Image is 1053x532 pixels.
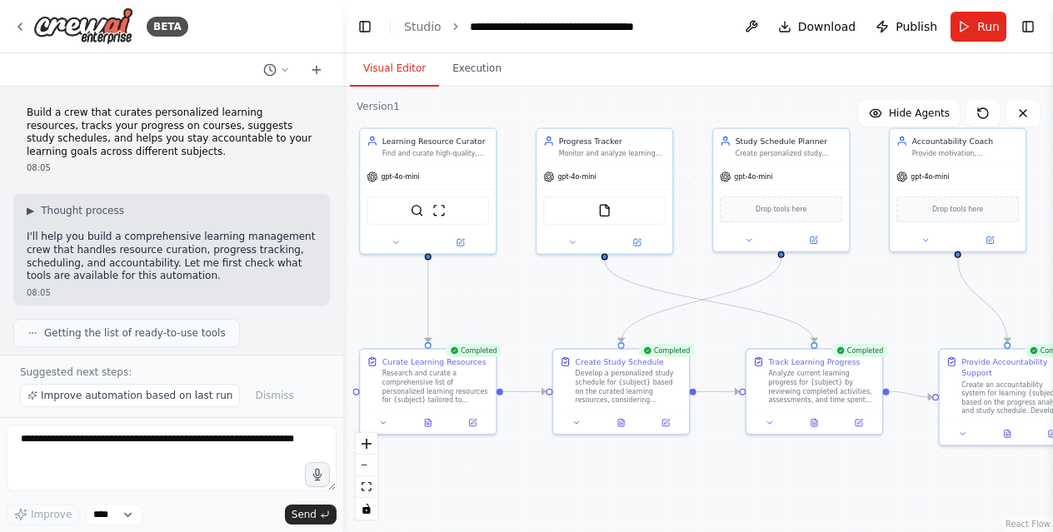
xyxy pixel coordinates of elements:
button: Open in side panel [782,234,845,247]
span: Drop tools here [932,204,983,215]
span: Getting the list of ready-to-use tools [44,326,226,340]
div: Accountability Coach [912,136,1019,147]
div: Provide motivation, accountability, and support for learning {subject}. Check progress against go... [912,149,1019,158]
span: ▶ [27,204,34,217]
button: zoom in [356,433,377,455]
div: CompletedTrack Learning ProgressAnalyze current learning progress for {subject} by reviewing comp... [746,348,884,435]
span: gpt-4o-mini [381,172,419,181]
span: Hide Agents [889,107,950,120]
button: fit view [356,476,377,498]
a: Studio [404,20,442,33]
p: I'll help you build a comprehensive learning management crew that handles resource curation, prog... [27,231,317,282]
span: Publish [896,18,937,35]
div: Curate Learning Resources [382,356,487,367]
div: CompletedCurate Learning ResourcesResearch and curate a comprehensive list of personalized learni... [359,348,497,435]
g: Edge from ea50687c-1775-4d79-8fa5-4e69db5d7c53 to 7c12fb61-821d-4381-b936-8731f64f85e5 [696,386,740,397]
div: Find and curate high-quality, personalized learning resources for {subject} based on {learning_st... [382,149,489,158]
div: Learning Resource Curator [382,136,489,147]
button: Open in side panel [840,416,877,430]
button: Improve [7,504,79,525]
div: Progress Tracker [559,136,666,147]
button: Send [285,505,337,525]
button: Open in side panel [453,416,491,430]
button: View output [405,416,452,430]
button: Execution [439,52,515,87]
button: Open in side panel [959,234,1021,247]
img: ScrapeWebsiteTool [432,204,446,217]
div: Progress TrackerMonitor and analyze learning progress for {subject}, track completion rates, iden... [536,127,674,254]
span: gpt-4o-mini [734,172,772,181]
div: Analyze current learning progress for {subject} by reviewing completed activities, assessments, a... [768,370,875,405]
div: Completed [831,344,887,357]
button: View output [984,427,1031,440]
button: Run [951,12,1006,42]
div: Completed [446,344,502,357]
div: 08:05 [27,286,317,299]
nav: breadcrumb [404,18,634,35]
button: Switch to previous chat [257,60,297,80]
button: Improve automation based on last run [20,384,240,407]
g: Edge from 5750168c-71a5-46b6-bb6a-087eced14373 to 7c12fb61-821d-4381-b936-8731f64f85e5 [599,260,820,342]
span: Dismiss [255,389,293,402]
span: Send [292,508,317,521]
span: Download [798,18,856,35]
g: Edge from 7c12fb61-821d-4381-b936-8731f64f85e5 to ed7e5d81-3a01-4940-8b44-c6f00396a912 [889,386,932,403]
button: Hide Agents [859,100,960,127]
button: Publish [869,12,944,42]
div: Study Schedule PlannerCreate personalized study schedules for {subject} based on {available_time}... [712,127,851,252]
div: BETA [147,17,188,37]
button: Visual Editor [350,52,439,87]
span: Run [977,18,1000,35]
span: gpt-4o-mini [557,172,596,181]
div: Completed [638,344,694,357]
div: Develop a personalized study schedule for {subject} based on the curated learning resources, cons... [576,370,682,405]
span: Improve [31,508,72,521]
button: zoom out [356,455,377,476]
div: Version 1 [357,100,400,113]
span: Drop tools here [756,204,806,215]
g: Edge from 661e5b38-d4aa-41af-ab85-cdbe3395e8a1 to c215aadf-6d5f-4517-86b1-261b95c30b5f [422,260,433,342]
div: Track Learning Progress [768,356,860,367]
div: Create Study Schedule [576,356,664,367]
img: Logo [33,7,133,45]
button: ▶Thought process [27,204,124,217]
div: Learning Resource CuratorFind and curate high-quality, personalized learning resources for {subje... [359,127,497,254]
img: FileReadTool [598,204,611,217]
button: Start a new chat [303,60,330,80]
button: Click to speak your automation idea [305,462,330,487]
div: Create personalized study schedules for {subject} based on {available_time}, {learning_goals}, an... [736,149,842,158]
div: React Flow controls [356,433,377,520]
img: SerperDevTool [411,204,424,217]
a: React Flow attribution [1006,520,1051,529]
span: Thought process [41,204,124,217]
div: Monitor and analyze learning progress for {subject}, track completion rates, identify knowledge g... [559,149,666,158]
button: Dismiss [247,384,302,407]
g: Edge from 121aa94a-0e29-4cac-81a3-60a29c1d4c40 to ed7e5d81-3a01-4940-8b44-c6f00396a912 [952,258,1013,342]
button: toggle interactivity [356,498,377,520]
p: Suggested next steps: [20,365,323,379]
g: Edge from cbda175e-309e-45eb-8e73-1d68d8b43a75 to ea50687c-1775-4d79-8fa5-4e69db5d7c53 [616,258,786,342]
span: gpt-4o-mini [911,172,949,181]
button: Open in side panel [606,236,668,249]
p: Build a crew that curates personalized learning resources, tracks your progress on courses, sugge... [27,107,317,158]
div: Study Schedule Planner [736,136,842,147]
button: Hide left sidebar [353,15,377,38]
div: CompletedCreate Study ScheduleDevelop a personalized study schedule for {subject} based on the cu... [552,348,691,435]
button: View output [791,416,837,430]
button: Open in side panel [429,236,492,249]
div: 08:05 [27,162,317,174]
button: Show right sidebar [1016,15,1040,38]
button: Open in side panel [646,416,684,430]
button: Download [771,12,863,42]
div: Accountability CoachProvide motivation, accountability, and support for learning {subject}. Check... [889,127,1027,252]
button: View output [598,416,645,430]
g: Edge from c215aadf-6d5f-4517-86b1-261b95c30b5f to ea50687c-1775-4d79-8fa5-4e69db5d7c53 [503,386,546,397]
div: Research and curate a comprehensive list of personalized learning resources for {subject} tailore... [382,370,489,405]
span: Improve automation based on last run [41,389,232,402]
